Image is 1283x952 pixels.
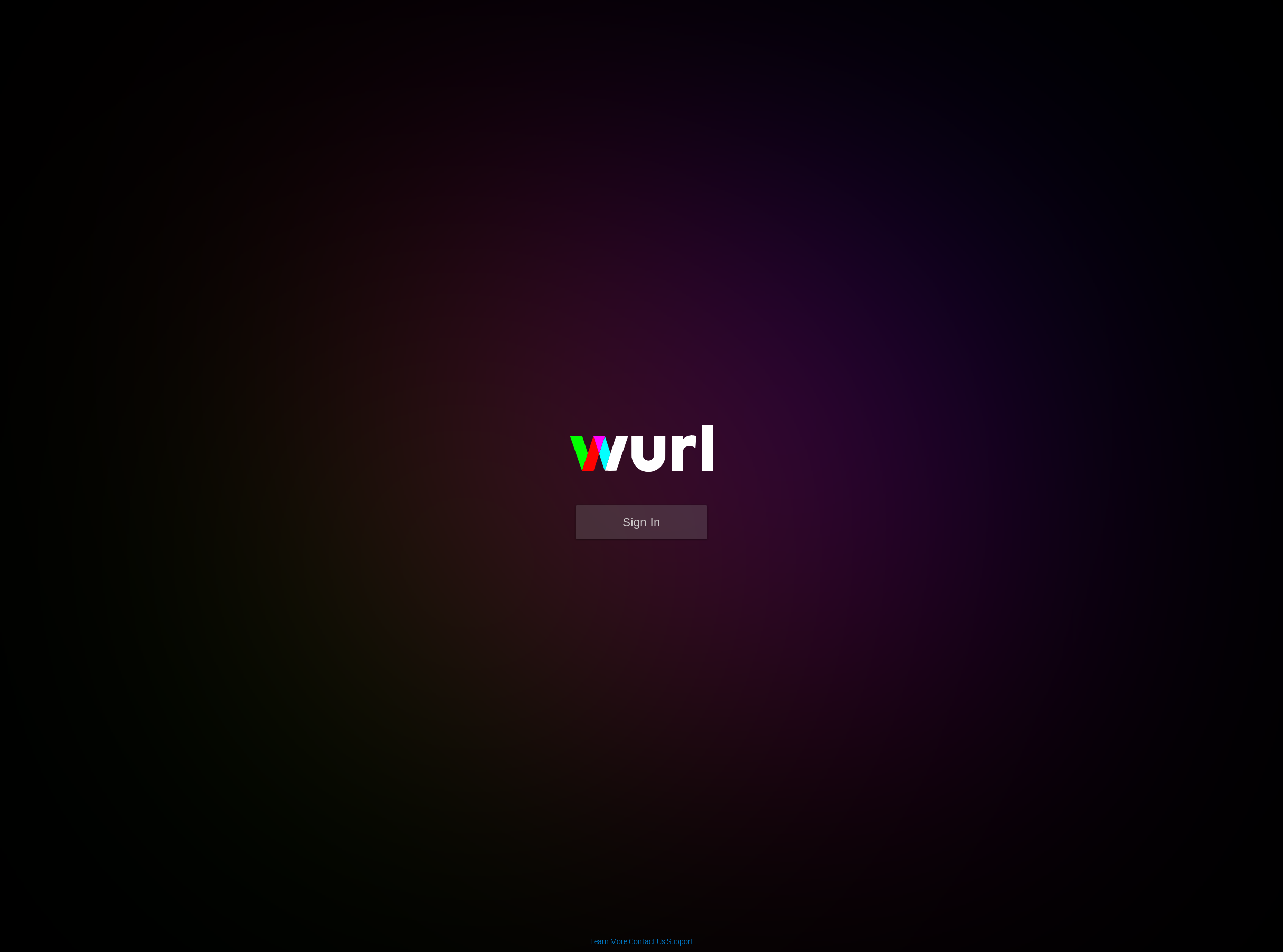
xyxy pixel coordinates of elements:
a: Learn More [590,937,627,946]
a: Contact Us [629,937,665,946]
a: Support [667,937,693,946]
div: | | [590,936,693,947]
img: wurl-logo-on-black-223613ac3d8ba8fe6dc639794a292ebdb59501304c7dfd60c99c58986ef67473.svg [536,402,747,504]
button: Sign In [576,505,707,539]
